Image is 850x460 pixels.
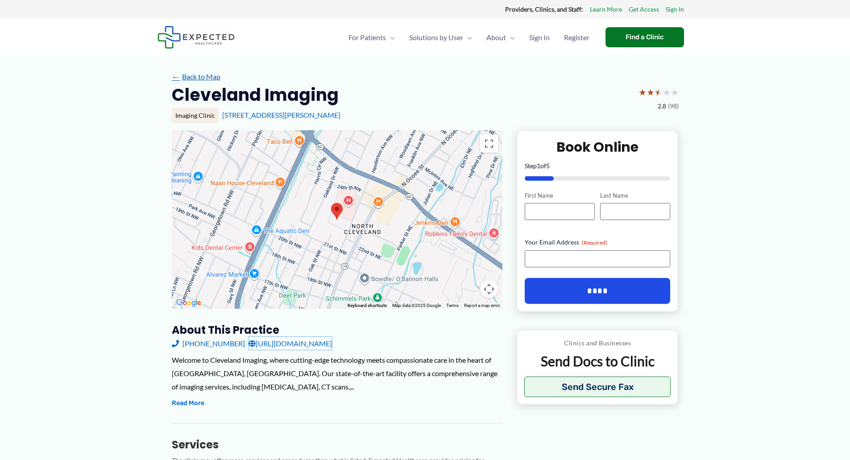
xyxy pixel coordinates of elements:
label: Last Name [600,191,670,200]
p: Step of [525,163,671,169]
a: Report a map error [464,303,500,308]
span: ★ [671,84,679,100]
button: Map camera controls [480,280,498,298]
button: Toggle fullscreen view [480,135,498,153]
a: Get Access [629,4,659,15]
span: For Patients [348,22,386,53]
h2: Book Online [525,138,671,156]
nav: Primary Site Navigation [341,22,597,53]
div: Welcome to Cleveland Imaging, where cutting-edge technology meets compassionate care in the heart... [172,353,502,393]
span: Sign In [529,22,550,53]
span: Menu Toggle [506,22,515,53]
h3: Services [172,438,502,452]
button: Read More [172,398,204,409]
span: 2.8 [658,100,666,112]
img: Expected Healthcare Logo - side, dark font, small [158,26,235,49]
p: Clinics and Businesses [524,337,671,349]
a: [PHONE_NUMBER] [172,337,245,350]
a: Sign In [522,22,557,53]
a: AboutMenu Toggle [479,22,522,53]
button: Keyboard shortcuts [348,303,387,309]
span: ← [172,72,180,81]
a: [STREET_ADDRESS][PERSON_NAME] [222,111,340,119]
span: ★ [663,84,671,100]
a: Register [557,22,597,53]
span: ★ [639,84,647,100]
span: (98) [668,100,679,112]
span: Solutions by User [409,22,463,53]
h2: Cleveland Imaging [172,84,339,106]
span: 5 [546,162,550,170]
span: (Required) [582,239,607,246]
a: [URL][DOMAIN_NAME] [249,337,332,350]
a: Terms (opens in new tab) [446,303,459,308]
span: ★ [647,84,655,100]
span: Menu Toggle [463,22,472,53]
img: Google [174,297,203,309]
div: Imaging Clinic [172,108,219,123]
strong: Providers, Clinics, and Staff: [505,5,583,13]
a: Open this area in Google Maps (opens a new window) [174,297,203,309]
a: For PatientsMenu Toggle [341,22,402,53]
button: Send Secure Fax [524,377,671,397]
a: ←Back to Map [172,70,220,83]
a: Sign In [666,4,684,15]
span: ★ [655,84,663,100]
label: Your Email Address [525,238,671,247]
a: Learn More [590,4,622,15]
a: Solutions by UserMenu Toggle [402,22,479,53]
p: Send Docs to Clinic [524,352,671,370]
a: Find a Clinic [605,27,684,47]
span: Menu Toggle [386,22,395,53]
h3: About this practice [172,323,502,337]
span: Map data ©2025 Google [392,303,441,308]
span: 1 [537,162,540,170]
label: First Name [525,191,595,200]
span: About [486,22,506,53]
span: Register [564,22,589,53]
